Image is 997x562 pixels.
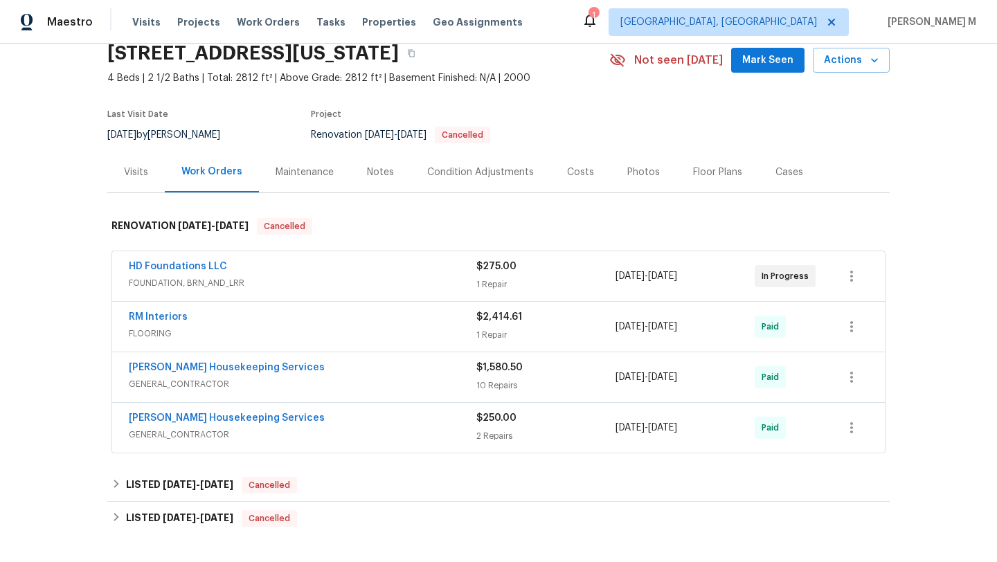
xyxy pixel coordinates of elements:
[567,165,594,179] div: Costs
[731,48,805,73] button: Mark Seen
[126,510,233,527] h6: LISTED
[634,53,723,67] span: Not seen [DATE]
[107,46,399,60] h2: [STREET_ADDRESS][US_STATE]
[476,312,522,322] span: $2,414.61
[648,271,677,281] span: [DATE]
[124,165,148,179] div: Visits
[107,127,237,143] div: by [PERSON_NAME]
[616,269,677,283] span: -
[616,421,677,435] span: -
[589,8,598,22] div: 1
[129,363,325,372] a: [PERSON_NAME] Housekeeping Services
[163,480,196,489] span: [DATE]
[762,421,784,435] span: Paid
[616,423,645,433] span: [DATE]
[616,370,677,384] span: -
[215,221,249,230] span: [DATE]
[243,478,296,492] span: Cancelled
[476,379,616,392] div: 10 Repairs
[129,327,476,341] span: FLOORING
[163,513,233,523] span: -
[367,165,394,179] div: Notes
[365,130,426,140] span: -
[616,322,645,332] span: [DATE]
[107,502,890,535] div: LISTED [DATE]-[DATE]Cancelled
[243,511,296,525] span: Cancelled
[200,513,233,523] span: [DATE]
[237,15,300,29] span: Work Orders
[111,218,249,235] h6: RENOVATION
[178,221,211,230] span: [DATE]
[311,130,490,140] span: Renovation
[397,130,426,140] span: [DATE]
[365,130,394,140] span: [DATE]
[648,423,677,433] span: [DATE]
[129,276,476,290] span: FOUNDATION, BRN_AND_LRR
[616,320,677,334] span: -
[107,71,609,85] span: 4 Beds | 2 1/2 Baths | Total: 2812 ft² | Above Grade: 2812 ft² | Basement Finished: N/A | 2000
[362,15,416,29] span: Properties
[476,278,616,291] div: 1 Repair
[627,165,660,179] div: Photos
[476,429,616,443] div: 2 Repairs
[132,15,161,29] span: Visits
[107,110,168,118] span: Last Visit Date
[129,377,476,391] span: GENERAL_CONTRACTOR
[476,413,517,423] span: $250.00
[107,469,890,502] div: LISTED [DATE]-[DATE]Cancelled
[107,204,890,248] div: RENOVATION [DATE]-[DATE]Cancelled
[399,41,424,66] button: Copy Address
[693,165,742,179] div: Floor Plans
[258,219,311,233] span: Cancelled
[762,269,814,283] span: In Progress
[129,312,188,322] a: RM Interiors
[742,52,793,69] span: Mark Seen
[427,165,534,179] div: Condition Adjustments
[436,131,489,139] span: Cancelled
[476,328,616,342] div: 1 Repair
[616,372,645,382] span: [DATE]
[129,428,476,442] span: GENERAL_CONTRACTOR
[163,513,196,523] span: [DATE]
[824,52,879,69] span: Actions
[775,165,803,179] div: Cases
[648,322,677,332] span: [DATE]
[200,480,233,489] span: [DATE]
[762,320,784,334] span: Paid
[163,480,233,489] span: -
[813,48,890,73] button: Actions
[177,15,220,29] span: Projects
[178,221,249,230] span: -
[476,262,517,271] span: $275.00
[433,15,523,29] span: Geo Assignments
[47,15,93,29] span: Maestro
[129,262,227,271] a: HD Foundations LLC
[882,15,976,29] span: [PERSON_NAME] M
[181,165,242,179] div: Work Orders
[648,372,677,382] span: [DATE]
[762,370,784,384] span: Paid
[476,363,523,372] span: $1,580.50
[316,17,345,27] span: Tasks
[107,130,136,140] span: [DATE]
[126,477,233,493] h6: LISTED
[616,271,645,281] span: [DATE]
[129,413,325,423] a: [PERSON_NAME] Housekeeping Services
[276,165,334,179] div: Maintenance
[620,15,817,29] span: [GEOGRAPHIC_DATA], [GEOGRAPHIC_DATA]
[311,110,341,118] span: Project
